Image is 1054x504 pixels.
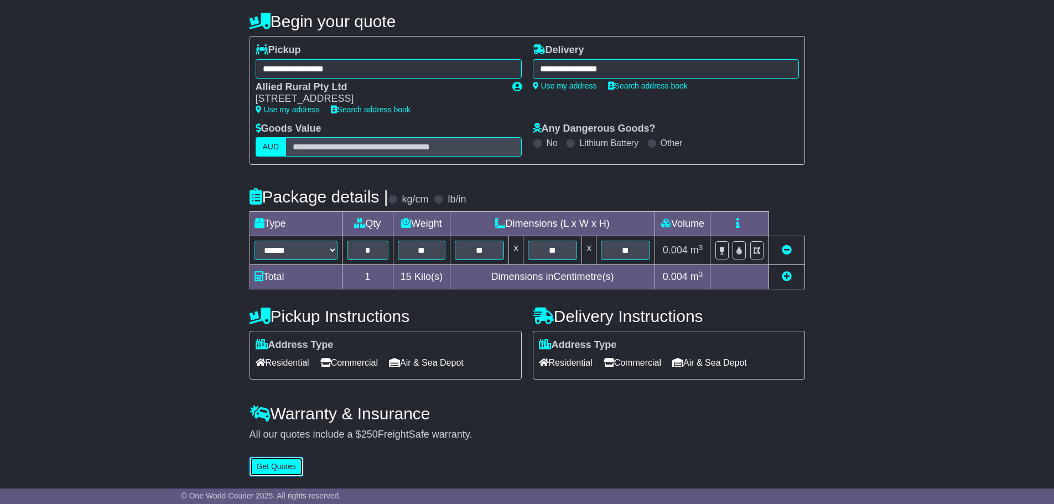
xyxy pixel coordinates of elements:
label: Pickup [256,44,301,56]
td: x [582,236,596,265]
label: Other [661,138,683,148]
td: Dimensions (L x W x H) [450,212,655,236]
span: 0.004 [663,245,688,256]
label: Address Type [539,339,617,351]
span: Residential [256,354,309,371]
a: Search address book [608,81,688,90]
td: Weight [393,212,450,236]
td: Type [250,212,342,236]
button: Get Quotes [250,457,304,476]
label: lb/in [448,194,466,206]
span: © One World Courier 2025. All rights reserved. [181,491,341,500]
label: No [547,138,558,148]
span: 0.004 [663,271,688,282]
sup: 3 [699,270,703,278]
label: Any Dangerous Goods? [533,123,656,135]
h4: Warranty & Insurance [250,404,805,423]
div: Allied Rural Pty Ltd [256,81,501,93]
a: Add new item [782,271,792,282]
label: Lithium Battery [579,138,638,148]
label: AUD [256,137,287,157]
span: Air & Sea Depot [389,354,464,371]
a: Remove this item [782,245,792,256]
span: m [690,245,703,256]
label: kg/cm [402,194,428,206]
sup: 3 [699,243,703,252]
label: Delivery [533,44,584,56]
td: Kilo(s) [393,265,450,289]
td: Dimensions in Centimetre(s) [450,265,655,289]
td: x [508,236,523,265]
td: 1 [342,265,393,289]
h4: Package details | [250,188,388,206]
div: All our quotes include a $ FreightSafe warranty. [250,429,805,441]
label: Goods Value [256,123,321,135]
span: Commercial [320,354,378,371]
h4: Delivery Instructions [533,307,805,325]
span: m [690,271,703,282]
td: Total [250,265,342,289]
h4: Begin your quote [250,12,805,30]
span: 15 [401,271,412,282]
td: Volume [655,212,710,236]
label: Address Type [256,339,334,351]
h4: Pickup Instructions [250,307,522,325]
span: Residential [539,354,593,371]
a: Use my address [533,81,597,90]
span: 250 [361,429,378,440]
td: Qty [342,212,393,236]
span: Commercial [604,354,661,371]
a: Search address book [331,105,411,114]
a: Use my address [256,105,320,114]
div: [STREET_ADDRESS] [256,93,501,105]
span: Air & Sea Depot [672,354,747,371]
